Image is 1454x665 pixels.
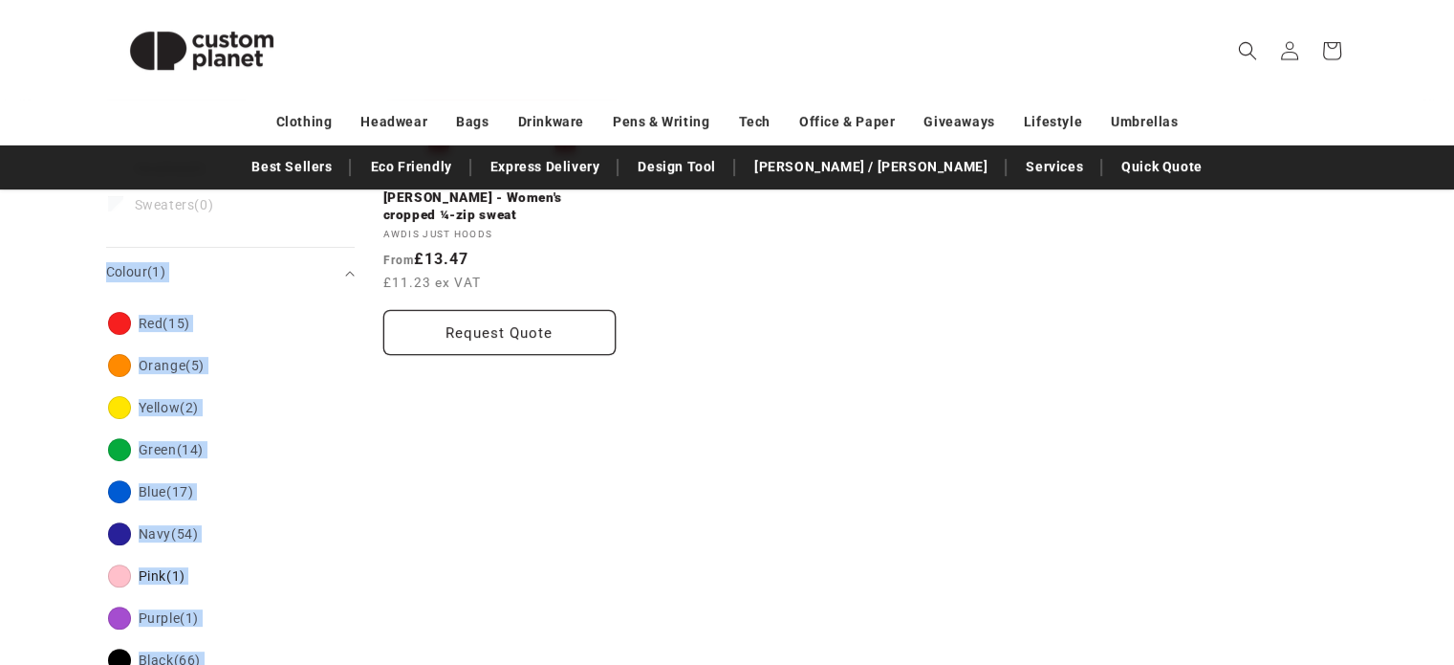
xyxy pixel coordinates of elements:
[628,150,726,184] a: Design Tool
[360,105,427,139] a: Headwear
[518,105,584,139] a: Drinkware
[1135,458,1454,665] iframe: Chat Widget
[613,105,709,139] a: Pens & Writing
[147,264,165,279] span: (1)
[745,150,997,184] a: [PERSON_NAME] / [PERSON_NAME]
[799,105,895,139] a: Office & Paper
[106,8,297,94] img: Custom Planet
[481,150,610,184] a: Express Delivery
[360,150,461,184] a: Eco Friendly
[1226,30,1269,72] summary: Search
[1016,150,1093,184] a: Services
[1112,150,1212,184] a: Quick Quote
[106,264,166,279] span: Colour
[276,105,333,139] a: Clothing
[1111,105,1178,139] a: Umbrellas
[1024,105,1082,139] a: Lifestyle
[456,105,488,139] a: Bags
[106,248,355,297] summary: Colour (1 selected)
[242,150,341,184] a: Best Sellers
[383,189,617,223] a: [PERSON_NAME] - Women's cropped ¼-zip sweat
[923,105,994,139] a: Giveaways
[383,310,617,355] button: Request Quote
[738,105,770,139] a: Tech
